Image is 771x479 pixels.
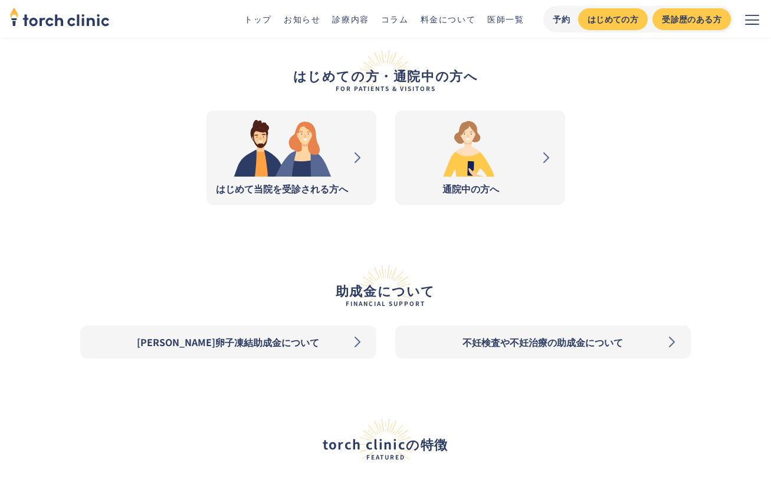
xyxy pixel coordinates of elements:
div: [PERSON_NAME]卵子凍結助成金について [90,335,367,349]
a: 診療内容 [332,13,369,25]
div: 不妊検査や不妊治療の助成金について [405,335,682,349]
div: 受診歴のある方 [662,13,721,25]
a: はじめての方 [578,8,648,30]
span: FOR PATIENTS & VISITORS [9,86,762,92]
a: home [9,8,110,30]
h2: 助成金について [9,265,762,307]
span: Financial Support [9,301,762,307]
a: 通院中の方へ [395,110,565,205]
a: トップ [244,13,272,25]
a: 医師一覧 [487,13,524,25]
a: 不妊検査や不妊治療の助成金について [395,325,691,359]
a: 受診歴のある方 [652,8,731,30]
a: はじめて当院を受診される方へ [206,110,376,205]
div: 予約 [553,13,571,25]
a: コラム [381,13,409,25]
div: 通院中の方へ [405,181,537,195]
div: はじめて当院を受診される方へ [216,181,348,195]
h2: torch clinicの特徴 [9,419,762,460]
img: torch clinic [9,4,110,30]
span: Featured [9,454,762,460]
a: [PERSON_NAME]卵子凍結助成金について [80,325,376,359]
a: お知らせ [284,13,320,25]
a: 料金について [421,13,476,25]
div: はじめての方 [588,13,638,25]
h2: はじめての方・通院中の方へ [9,50,762,92]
